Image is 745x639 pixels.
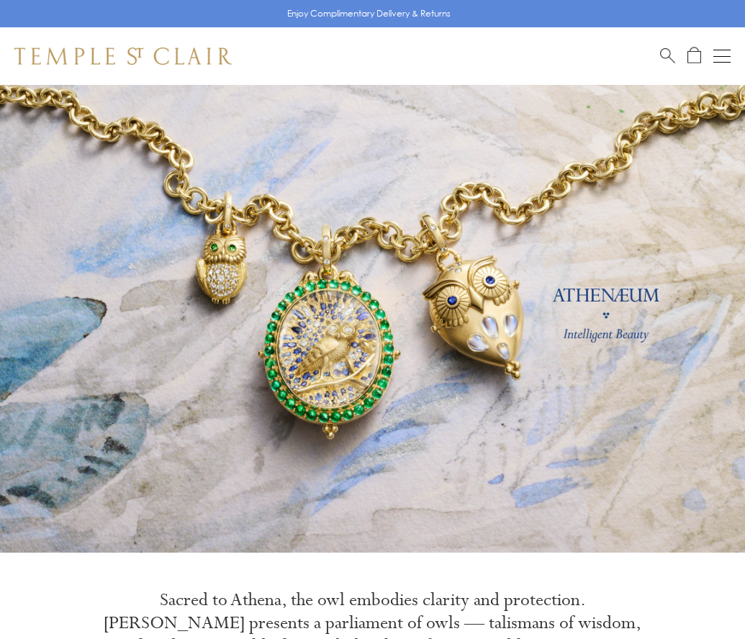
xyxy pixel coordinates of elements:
a: Search [660,47,675,65]
a: Open Shopping Bag [687,47,701,65]
button: Open navigation [713,47,731,65]
img: Temple St. Clair [14,47,232,65]
p: Enjoy Complimentary Delivery & Returns [287,6,451,21]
